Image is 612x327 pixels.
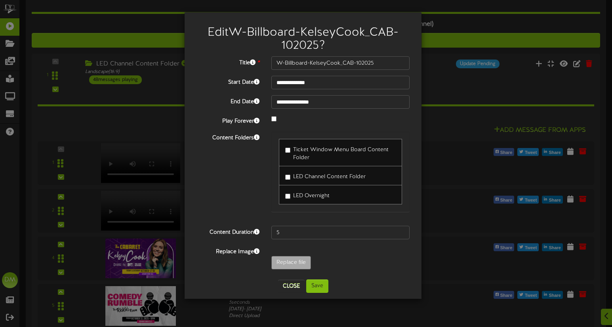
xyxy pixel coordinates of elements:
[293,174,366,180] span: LED Channel Content Folder
[191,76,265,87] label: Start Date
[293,193,330,199] span: LED Overnight
[271,56,410,70] input: Title
[191,95,265,106] label: End Date
[278,280,305,292] button: Close
[306,279,328,293] button: Save
[285,148,290,153] input: Ticket Window Menu Board Content Folder
[191,115,265,125] label: Play Forever
[285,194,290,199] input: LED Overnight
[191,131,265,142] label: Content Folders
[271,226,410,239] input: 15
[293,147,389,161] span: Ticket Window Menu Board Content Folder
[191,226,265,237] label: Content Duration
[191,56,265,67] label: Title
[285,175,290,180] input: LED Channel Content Folder
[196,26,410,52] h2: Edit W-Billboard-KelseyCook_CAB-102025 ?
[191,245,265,256] label: Replace Image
